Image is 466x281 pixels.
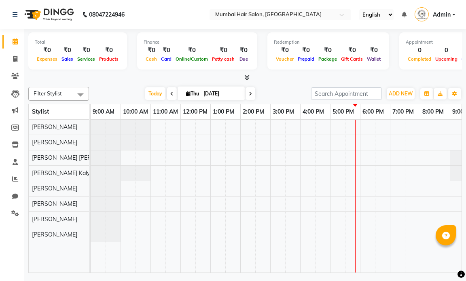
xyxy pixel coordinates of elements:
span: Today [145,87,165,100]
div: ₹0 [365,46,383,55]
span: Admin [433,11,451,19]
span: Card [159,56,174,62]
span: [PERSON_NAME] [32,231,77,238]
span: Package [316,56,339,62]
a: 10:00 AM [121,106,150,118]
input: 2025-09-04 [201,88,241,100]
span: Wallet [365,56,383,62]
a: 5:00 PM [330,106,356,118]
div: ₹0 [75,46,97,55]
span: Gift Cards [339,56,365,62]
div: ₹0 [316,46,339,55]
span: Cash [144,56,159,62]
a: 1:00 PM [211,106,236,118]
div: ₹0 [296,46,316,55]
a: 11:00 AM [151,106,180,118]
b: 08047224946 [89,3,125,26]
span: [PERSON_NAME] [32,216,77,223]
img: logo [21,3,76,26]
span: [PERSON_NAME] [32,200,77,207]
div: 0 [433,46,460,55]
div: ₹0 [339,46,365,55]
span: Expenses [35,56,59,62]
div: ₹0 [59,46,75,55]
img: Admin [415,7,429,21]
span: Thu [184,91,201,97]
span: Upcoming [433,56,460,62]
a: 7:00 PM [390,106,416,118]
a: 3:00 PM [271,106,296,118]
span: Online/Custom [174,56,210,62]
span: Petty cash [210,56,237,62]
a: 2:00 PM [241,106,266,118]
span: Sales [59,56,75,62]
div: ₹0 [159,46,174,55]
a: 8:00 PM [420,106,446,118]
div: ₹0 [210,46,237,55]
span: Voucher [274,56,296,62]
a: 12:00 PM [181,106,210,118]
div: ₹0 [144,46,159,55]
div: Finance [144,39,251,46]
span: Completed [406,56,433,62]
div: ₹0 [237,46,251,55]
div: ₹0 [97,46,121,55]
a: 6:00 PM [360,106,386,118]
div: Redemption [274,39,383,46]
span: ADD NEW [389,91,413,97]
span: Services [75,56,97,62]
input: Search Appointment [311,87,382,100]
div: 0 [406,46,433,55]
a: 4:00 PM [301,106,326,118]
span: Due [237,56,250,62]
span: Prepaid [296,56,316,62]
span: Products [97,56,121,62]
div: ₹0 [174,46,210,55]
span: [PERSON_NAME] [32,123,77,131]
div: ₹0 [274,46,296,55]
button: ADD NEW [387,88,415,99]
span: [PERSON_NAME] Kalyan [32,169,96,177]
span: [PERSON_NAME] [PERSON_NAME] [32,154,124,161]
a: 9:00 AM [91,106,116,118]
span: [PERSON_NAME] [32,185,77,192]
span: Stylist [32,108,49,115]
span: [PERSON_NAME] [32,139,77,146]
span: Filter Stylist [34,90,62,97]
div: ₹0 [35,46,59,55]
div: Total [35,39,121,46]
iframe: chat widget [432,249,458,273]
